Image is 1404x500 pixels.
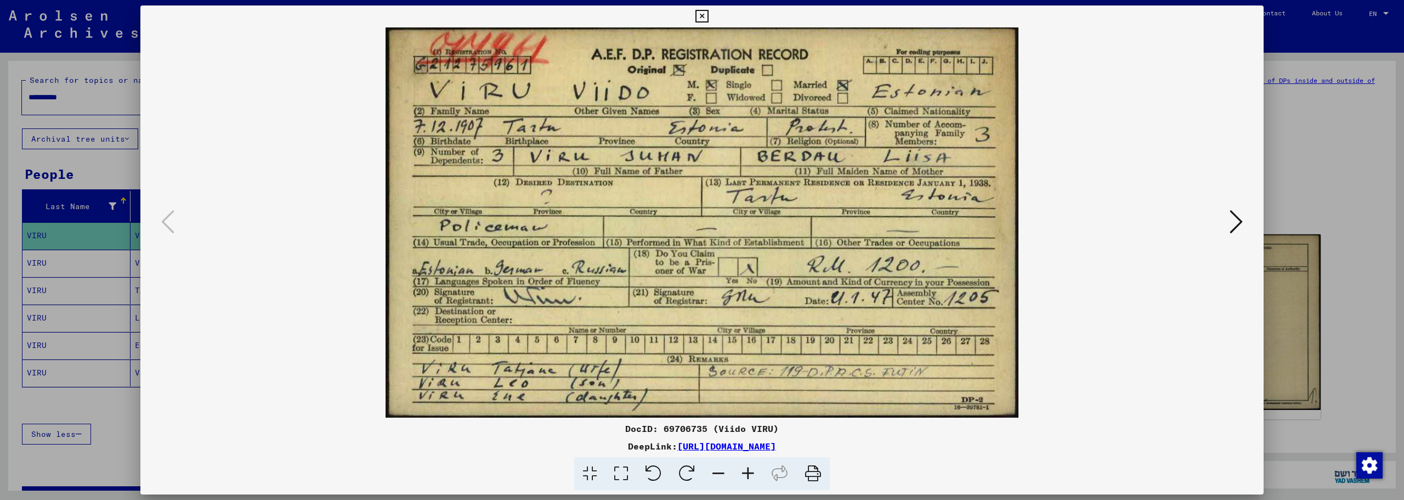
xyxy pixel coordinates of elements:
[140,422,1264,435] div: DocID: 69706735 (Viido VIRU)
[178,27,1226,418] img: 001.jpg
[1356,452,1383,479] img: Change consent
[140,440,1264,453] div: DeepLink:
[1356,452,1382,478] div: Change consent
[677,441,776,452] a: [URL][DOMAIN_NAME]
